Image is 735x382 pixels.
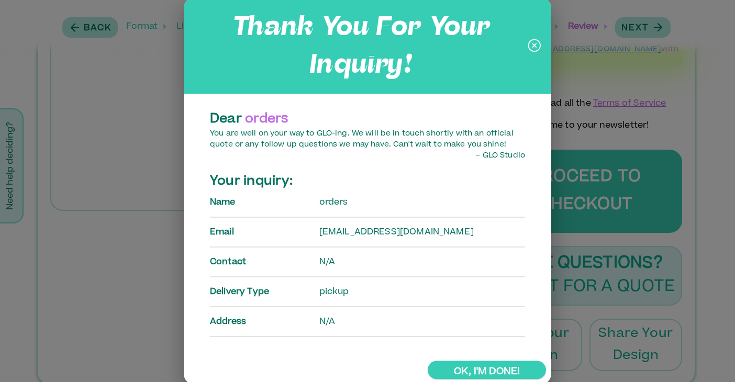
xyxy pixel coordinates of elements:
[210,286,307,298] p: Delivery Type
[210,129,525,162] p: You are well on your way to GLO-ing. We will be in touch shortly with an official quote or any fo...
[194,8,528,84] p: Thank You For Your Inquiry!
[319,226,525,239] p: [EMAIL_ADDRESS][DOMAIN_NAME]
[210,316,307,328] p: Address
[210,256,307,268] p: Contact
[210,196,307,209] p: Name
[245,113,288,126] span: orders
[319,316,525,328] p: N/A
[319,286,525,298] p: pickup
[319,256,525,268] p: N/A
[210,110,525,129] p: Dear
[683,332,735,382] iframe: Chat Widget
[428,361,546,379] a: Ok, I'm done!
[210,172,525,191] p: Your inquiry:
[210,226,307,239] p: Email
[210,151,525,162] p: – GLO Studio
[319,196,525,209] p: orders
